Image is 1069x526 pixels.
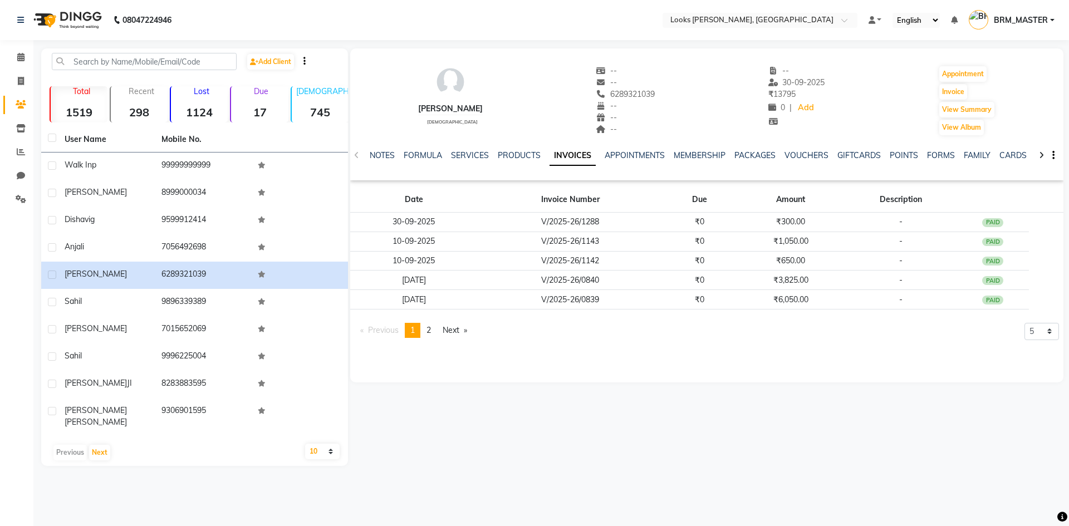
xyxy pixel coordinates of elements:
[969,10,988,30] img: BRM_MASTER
[410,325,415,335] span: 1
[155,289,252,316] td: 9896339389
[768,77,825,87] span: 30-09-2025
[790,102,792,114] span: |
[89,445,110,460] button: Next
[663,187,737,213] th: Due
[478,251,663,271] td: V/2025-26/1142
[550,146,596,166] a: INVOICES
[736,232,845,251] td: ₹1,050.00
[350,290,478,309] td: [DATE]
[939,84,967,100] button: Invoice
[155,262,252,289] td: 6289321039
[890,150,918,160] a: POINTS
[768,66,790,76] span: --
[734,150,776,160] a: PACKAGES
[296,86,349,96] p: [DEMOGRAPHIC_DATA]
[768,102,785,112] span: 0
[51,105,107,119] strong: 1519
[350,187,478,213] th: Date
[155,398,252,435] td: 9306901595
[122,4,171,36] b: 08047224946
[350,232,478,251] td: 10-09-2025
[155,234,252,262] td: 7056492698
[498,150,541,160] a: PRODUCTS
[171,105,228,119] strong: 1124
[736,271,845,290] td: ₹3,825.00
[427,119,478,125] span: [DEMOGRAPHIC_DATA]
[127,378,132,388] span: JI
[65,242,84,252] span: anjali
[736,290,845,309] td: ₹6,050.00
[982,276,1003,285] div: PAID
[155,316,252,343] td: 7015652069
[663,213,737,232] td: ₹0
[605,150,665,160] a: APPOINTMENTS
[65,296,82,306] span: Sahil
[736,187,845,213] th: Amount
[404,150,442,160] a: FORMULA
[837,150,881,160] a: GIFTCARDS
[355,323,473,338] nav: Pagination
[478,271,663,290] td: V/2025-26/0840
[350,271,478,290] td: [DATE]
[231,105,288,119] strong: 17
[426,325,431,335] span: 2
[65,417,127,427] span: [PERSON_NAME]
[370,150,395,160] a: NOTES
[58,127,155,153] th: User Name
[65,405,127,415] span: [PERSON_NAME]
[596,89,655,99] span: 6289321039
[982,296,1003,304] div: PAID
[784,150,828,160] a: VOUCHERS
[768,89,773,99] span: ₹
[845,187,957,213] th: Description
[927,150,955,160] a: FORMS
[115,86,168,96] p: Recent
[899,275,903,285] span: -
[155,180,252,207] td: 8999000034
[175,86,228,96] p: Lost
[247,54,294,70] a: Add Client
[663,290,737,309] td: ₹0
[85,214,95,224] span: vig
[674,150,725,160] a: MEMBERSHIP
[368,325,399,335] span: Previous
[939,102,994,117] button: View Summary
[155,343,252,371] td: 9996225004
[899,217,903,227] span: -
[155,371,252,398] td: 8283883595
[478,290,663,309] td: V/2025-26/0839
[65,160,92,170] span: walk in
[478,232,663,251] td: V/2025-26/1143
[65,269,127,279] span: [PERSON_NAME]
[451,150,489,160] a: SERVICES
[155,153,252,180] td: 99999999999
[736,213,845,232] td: ₹300.00
[964,150,990,160] a: FAMILY
[982,257,1003,266] div: PAID
[663,232,737,251] td: ₹0
[28,4,105,36] img: logo
[596,101,617,111] span: --
[65,187,127,197] span: [PERSON_NAME]
[939,120,984,135] button: View Album
[982,218,1003,227] div: PAID
[596,112,617,122] span: --
[434,65,467,99] img: avatar
[437,323,473,338] a: Next
[52,53,237,70] input: Search by Name/Mobile/Email/Code
[663,271,737,290] td: ₹0
[111,105,168,119] strong: 298
[418,103,483,115] div: [PERSON_NAME]
[596,77,617,87] span: --
[65,214,85,224] span: Disha
[982,238,1003,247] div: PAID
[596,124,617,134] span: --
[155,127,252,153] th: Mobile No.
[292,105,349,119] strong: 745
[55,86,107,96] p: Total
[994,14,1048,26] span: BRM_MASTER
[663,251,737,271] td: ₹0
[350,251,478,271] td: 10-09-2025
[478,187,663,213] th: Invoice Number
